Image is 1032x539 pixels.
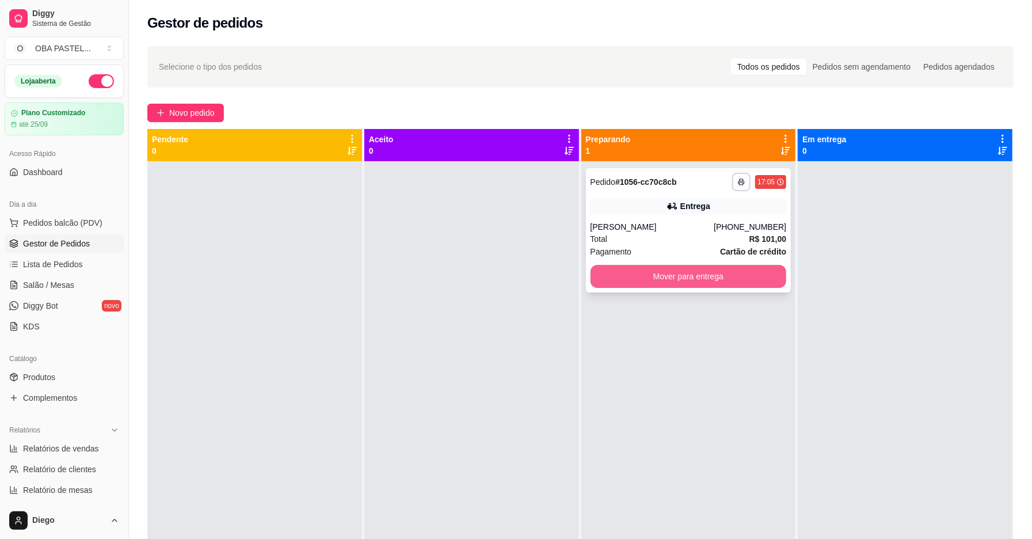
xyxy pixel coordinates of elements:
[591,245,632,258] span: Pagamento
[5,350,124,368] div: Catálogo
[89,74,114,88] button: Alterar Status
[591,233,608,245] span: Total
[32,515,105,526] span: Diego
[5,276,124,294] a: Salão / Mesas
[5,255,124,274] a: Lista de Pedidos
[21,109,85,117] article: Plano Customizado
[5,195,124,214] div: Dia a dia
[615,177,677,187] strong: # 1056-cc70c8cb
[23,371,55,383] span: Produtos
[157,109,165,117] span: plus
[147,104,224,122] button: Novo pedido
[23,464,96,475] span: Relatório de clientes
[23,443,99,454] span: Relatórios de vendas
[147,14,263,32] h2: Gestor de pedidos
[5,481,124,499] a: Relatório de mesas
[5,389,124,407] a: Complementos
[591,177,616,187] span: Pedido
[23,279,74,291] span: Salão / Mesas
[5,145,124,163] div: Acesso Rápido
[5,103,124,135] a: Plano Customizadoaté 25/09
[806,59,917,75] div: Pedidos sem agendamento
[23,166,63,178] span: Dashboard
[5,460,124,479] a: Relatório de clientes
[152,145,188,157] p: 0
[749,234,787,244] strong: R$ 101,00
[32,9,119,19] span: Diggy
[591,221,714,233] div: [PERSON_NAME]
[680,200,710,212] div: Entrega
[5,317,124,336] a: KDS
[23,484,93,496] span: Relatório de mesas
[5,439,124,458] a: Relatórios de vendas
[591,265,787,288] button: Mover para entrega
[35,43,91,54] div: OBA PASTEL ...
[5,368,124,386] a: Produtos
[714,221,786,233] div: [PHONE_NUMBER]
[369,134,394,145] p: Aceito
[720,247,786,256] strong: Cartão de crédito
[23,217,102,229] span: Pedidos balcão (PDV)
[917,59,1001,75] div: Pedidos agendados
[586,145,631,157] p: 1
[159,60,262,73] span: Selecione o tipo dos pedidos
[23,259,83,270] span: Lista de Pedidos
[23,392,77,404] span: Complementos
[5,5,124,32] a: DiggySistema de Gestão
[369,145,394,157] p: 0
[5,297,124,315] a: Diggy Botnovo
[14,75,62,88] div: Loja aberta
[5,234,124,253] a: Gestor de Pedidos
[32,19,119,28] span: Sistema de Gestão
[802,145,846,157] p: 0
[5,502,124,520] a: Relatório de fidelidadenovo
[802,134,846,145] p: Em entrega
[169,107,215,119] span: Novo pedido
[757,177,775,187] div: 17:05
[23,321,40,332] span: KDS
[586,134,631,145] p: Preparando
[5,163,124,181] a: Dashboard
[5,37,124,60] button: Select a team
[19,120,48,129] article: até 25/09
[23,238,90,249] span: Gestor de Pedidos
[152,134,188,145] p: Pendente
[5,507,124,534] button: Diego
[14,43,26,54] span: O
[9,426,40,435] span: Relatórios
[23,300,58,312] span: Diggy Bot
[5,214,124,232] button: Pedidos balcão (PDV)
[731,59,806,75] div: Todos os pedidos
